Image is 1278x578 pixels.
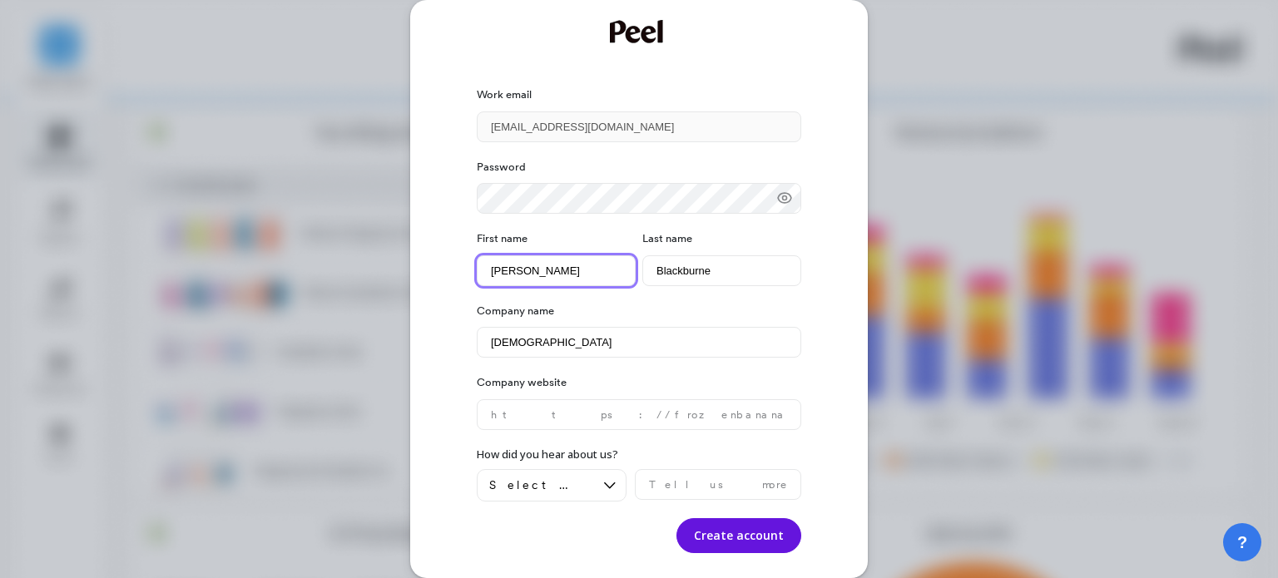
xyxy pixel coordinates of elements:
span: ? [1237,531,1247,554]
label: Company name [477,303,801,319]
input: Michael [477,255,636,286]
label: Password [477,159,801,175]
span: Select an option [489,477,591,493]
label: Company website [477,374,801,391]
label: Work email [477,86,801,103]
label: How did you hear about us? [477,447,618,463]
input: Enter your email address [477,111,801,142]
button: Create account [676,518,801,553]
img: Welcome to Peel [610,20,668,43]
input: https://frozenbananastand.com [477,399,801,430]
input: Tell us more [635,469,801,500]
input: Bluth [642,255,801,286]
label: Last name [642,230,801,247]
input: Frozen Banana Stand [477,327,801,358]
label: First name [477,230,636,247]
button: ? [1223,523,1261,561]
